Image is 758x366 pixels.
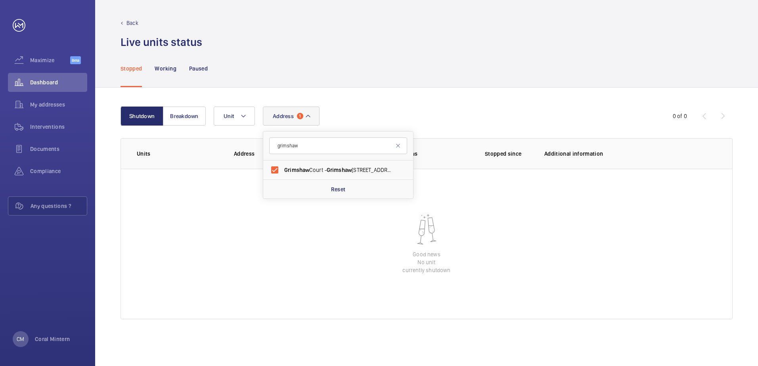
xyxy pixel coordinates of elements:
[30,167,87,175] span: Compliance
[155,65,176,72] p: Working
[189,65,208,72] p: Paused
[70,56,81,64] span: Beta
[284,167,309,173] span: Grimshaw
[30,78,87,86] span: Dashboard
[126,19,138,27] p: Back
[121,107,163,126] button: Shutdown
[297,113,303,119] span: 1
[137,150,221,158] p: Units
[214,107,255,126] button: Unit
[234,150,346,158] p: Address
[327,167,352,173] span: Grimshaw
[163,107,206,126] button: Breakdown
[673,112,687,120] div: 0 of 0
[224,113,234,119] span: Unit
[284,166,393,174] span: Court - [STREET_ADDRESS]
[30,101,87,109] span: My addresses
[273,113,294,119] span: Address
[263,107,320,126] button: Address1
[35,335,70,343] p: Coral Mintern
[331,185,346,193] p: Reset
[121,35,202,50] h1: Live units status
[121,65,142,72] p: Stopped
[269,137,407,154] input: Search by address
[30,123,87,131] span: Interventions
[30,145,87,153] span: Documents
[30,56,70,64] span: Maximize
[31,202,87,210] span: Any questions ?
[544,150,716,158] p: Additional information
[402,250,450,274] p: Good news No unit currently shutdown
[17,335,24,343] p: CM
[485,150,532,158] p: Stopped since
